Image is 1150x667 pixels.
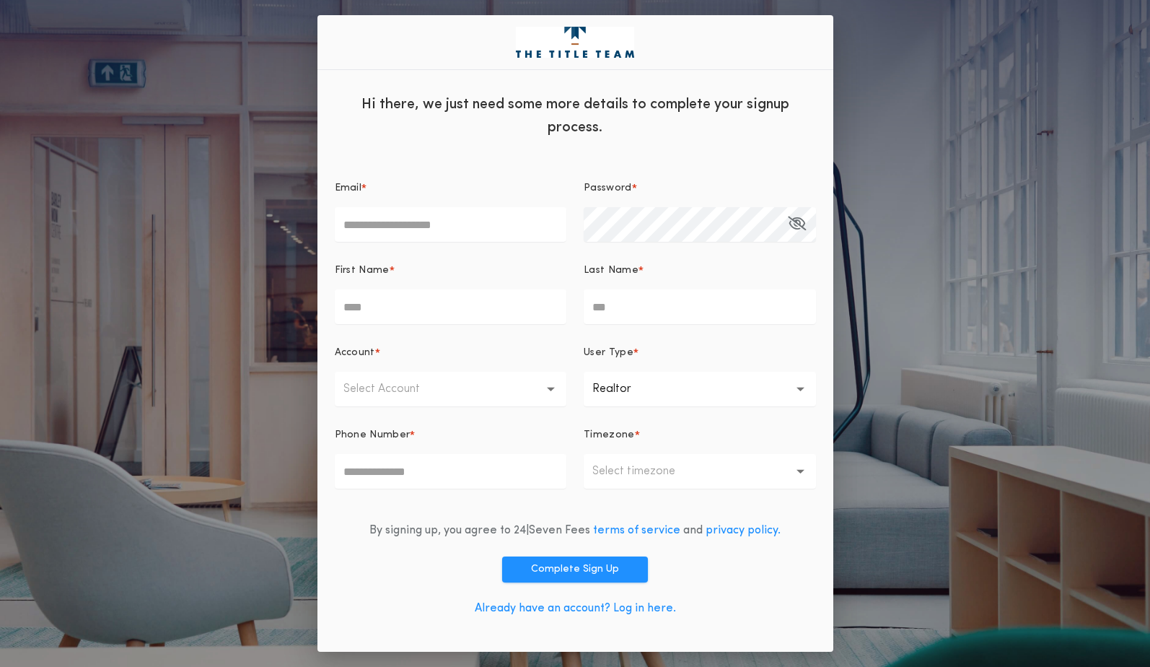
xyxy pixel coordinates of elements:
[335,181,362,196] p: Email
[584,263,638,278] p: Last Name
[343,380,443,398] p: Select Account
[335,372,567,406] button: Select Account
[592,463,698,480] p: Select timezone
[592,380,654,398] p: Realtor
[317,82,833,147] div: Hi there, we just need some more details to complete your signup process.
[584,372,816,406] button: Realtor
[369,522,781,539] div: By signing up, you agree to 24|Seven Fees and
[335,428,411,443] p: Phone Number
[502,557,648,583] button: Complete Sign Up
[335,454,567,489] input: Phone Number*
[335,263,390,278] p: First Name
[584,346,633,360] p: User Type
[788,207,806,242] button: Password*
[335,207,567,242] input: Email*
[584,454,816,489] button: Select timezone
[335,289,567,324] input: First Name*
[516,27,634,58] img: logo
[706,525,781,536] a: privacy policy.
[584,289,816,324] input: Last Name*
[475,603,676,614] a: Already have an account? Log in here.
[584,181,632,196] p: Password
[584,207,816,242] input: Password*
[584,428,635,443] p: Timezone
[335,346,375,360] p: Account
[593,525,680,536] a: terms of service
